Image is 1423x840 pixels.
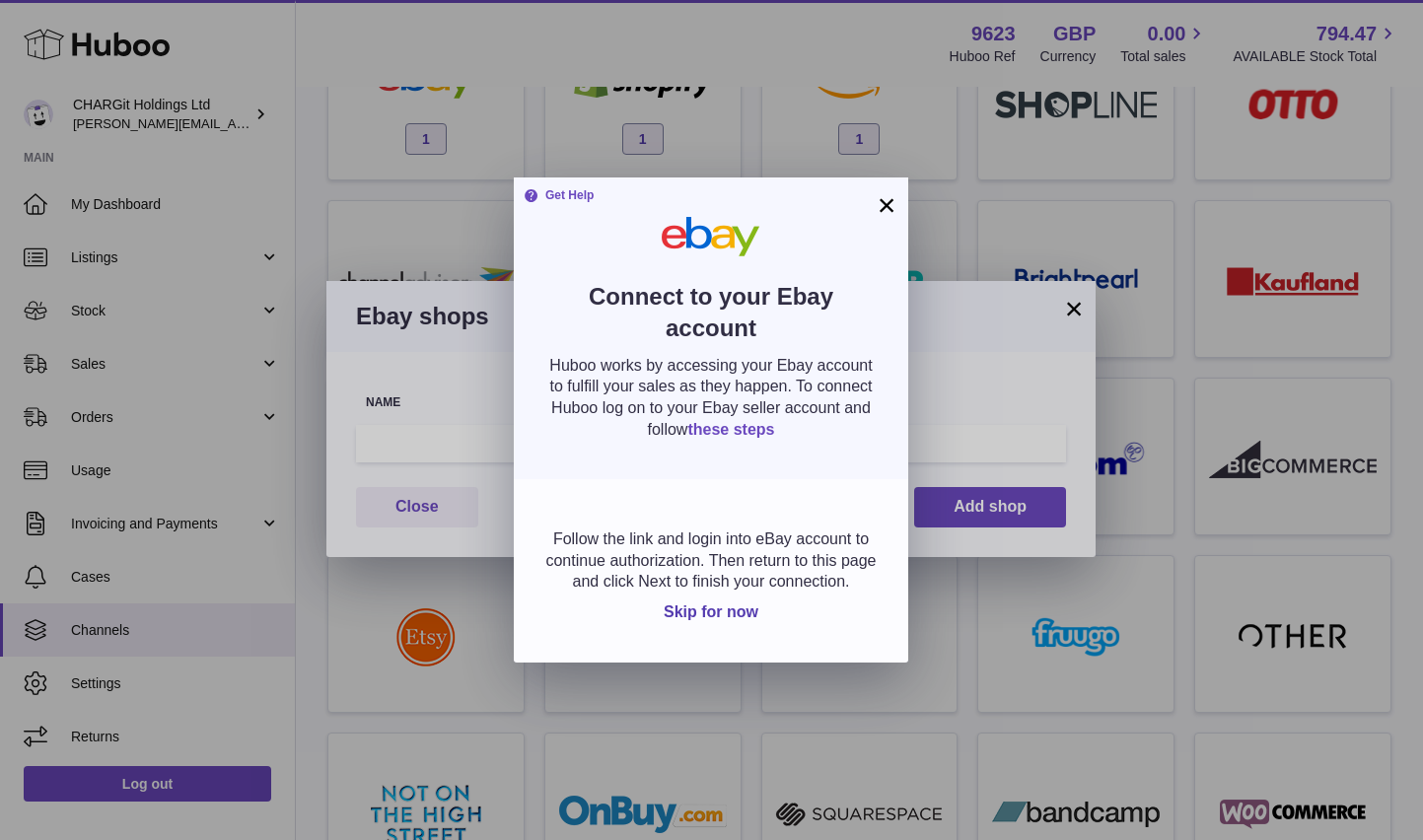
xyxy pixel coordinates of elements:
button: × [875,193,898,217]
span: Skip for now [664,603,758,620]
p: Follow the link and login into eBay account to continue authorization. Then return to this page a... [543,528,879,593]
h2: Connect to your Ebay account [543,281,879,355]
a: these steps [687,421,774,438]
button: Skip for now [648,593,774,633]
img: ebay.png [627,217,795,256]
strong: Get Help [524,187,594,203]
p: Huboo works by accessing your Ebay account to fulfill your sales as they happen. To connect Huboo... [543,355,879,440]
